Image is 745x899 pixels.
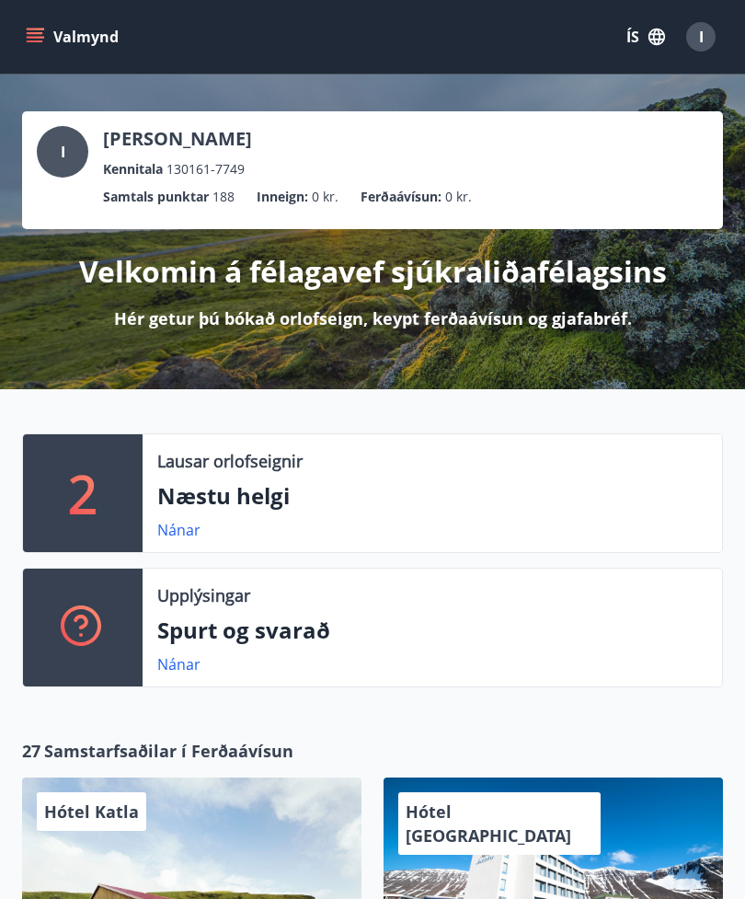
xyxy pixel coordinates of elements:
[114,306,632,330] p: Hér getur þú bókað orlofseign, keypt ferðaávísun og gjafabréf.
[212,187,235,207] span: 188
[103,187,209,207] p: Samtals punktar
[22,20,126,53] button: menu
[257,187,308,207] p: Inneign :
[157,654,201,674] a: Nánar
[406,801,571,847] span: Hótel [GEOGRAPHIC_DATA]
[22,739,40,763] span: 27
[699,27,704,47] span: I
[79,251,667,292] p: Velkomin á félagavef sjúkraliðafélagsins
[166,159,245,179] span: 130161-7749
[616,20,675,53] button: ÍS
[157,520,201,540] a: Nánar
[44,801,139,823] span: Hótel Katla
[312,187,338,207] span: 0 kr.
[103,159,163,179] p: Kennitala
[445,187,472,207] span: 0 kr.
[679,15,723,59] button: I
[157,583,250,607] p: Upplýsingar
[68,458,97,528] p: 2
[61,142,65,162] span: I
[361,187,441,207] p: Ferðaávísun :
[103,126,252,152] p: [PERSON_NAME]
[157,615,707,646] p: Spurt og svarað
[44,739,293,763] span: Samstarfsaðilar í Ferðaávísun
[157,480,707,512] p: Næstu helgi
[157,449,303,473] p: Lausar orlofseignir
